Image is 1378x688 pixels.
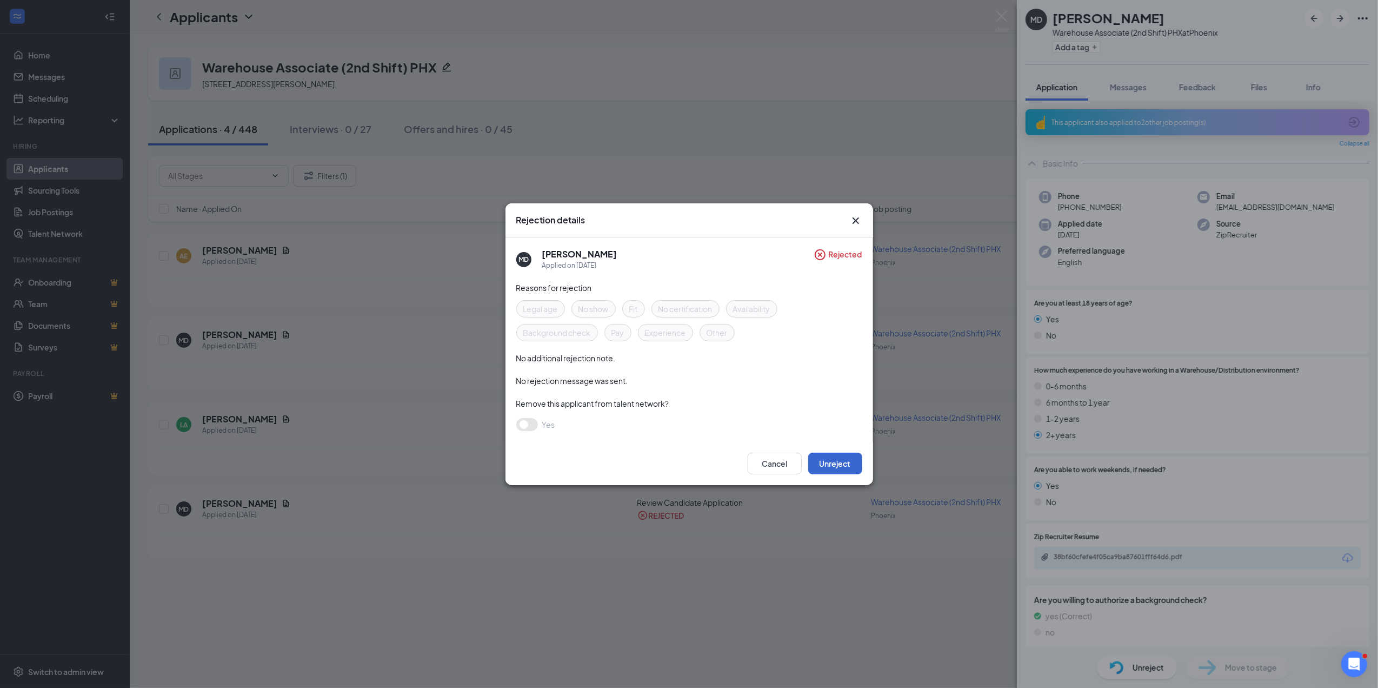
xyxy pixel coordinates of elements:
[523,303,558,315] span: Legal age
[518,255,529,264] div: MD
[542,248,617,260] h5: [PERSON_NAME]
[849,214,862,227] button: Close
[849,214,862,227] svg: Cross
[516,399,669,408] span: Remove this applicant from talent network?
[748,453,802,474] button: Cancel
[1341,651,1367,677] iframe: Intercom live chat
[733,303,770,315] span: Availability
[658,303,713,315] span: No certification
[542,418,555,431] span: Yes
[523,327,591,339] span: Background check
[516,283,592,293] span: Reasons for rejection
[808,453,862,474] button: Unreject
[516,376,628,386] span: No rejection message was sent.
[814,248,827,261] svg: CircleCross
[542,260,617,271] div: Applied on [DATE]
[578,303,609,315] span: No show
[829,248,862,271] span: Rejected
[516,214,585,226] h3: Rejection details
[611,327,624,339] span: Pay
[516,353,616,363] span: No additional rejection note.
[629,303,638,315] span: Fit
[645,327,686,339] span: Experience
[707,327,728,339] span: Other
